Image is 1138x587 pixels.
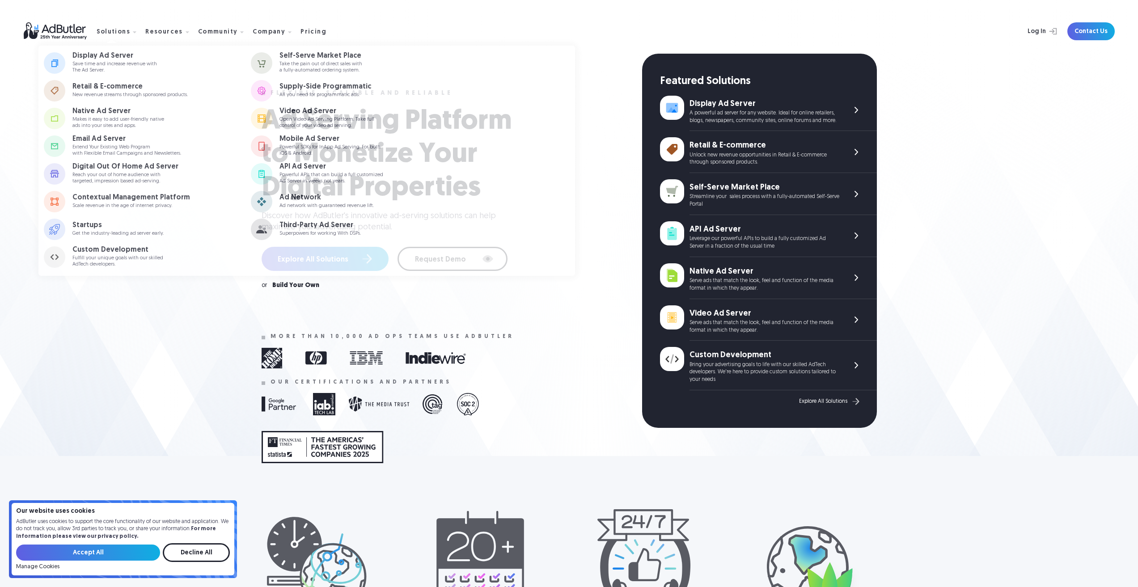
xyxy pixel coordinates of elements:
[279,108,374,115] div: Video Ad Server
[251,216,457,243] a: Third-Party Ad Server Superpowers for working With DSPs.
[690,277,839,292] div: Serve ads that match the look, feel and function of the media format in which they appear.
[279,222,361,229] div: Third-Party Ad Server
[690,350,839,361] div: Custom Development
[279,92,371,98] p: All you need for programmatic ads.
[253,29,285,35] div: Company
[799,398,847,405] div: Explore All Solutions
[690,308,839,319] div: Video Ad Server
[279,117,374,128] p: Open Video Ad Serving Platform. Take full control of your video ad serving.
[72,222,164,229] div: Startups
[271,379,452,385] div: Our certifications and partners
[279,83,371,90] div: Supply-Side Programmatic
[72,52,157,59] div: Display Ad Server
[279,203,374,209] p: Ad network with guaranteed revenue lift.
[44,133,250,160] a: Email Ad Server Extend Your Existing Web Programwith Flexible Email Campaigns and Newsletters.
[44,160,250,187] a: Digital Out Of Home Ad Server Reach your out of home audience withtargeted, impression based ad-s...
[44,50,250,76] a: Display Ad Server Save time and increase revenue withThe Ad Server.
[72,61,157,73] p: Save time and increase revenue with The Ad Server.
[44,244,250,270] a: Custom Development Fulfill your unique goals with our skilledAdTech developers.
[72,92,188,98] p: New revenue streams through sponsored products.
[72,255,163,267] p: Fulfill your unique goals with our skilled AdTech developers.
[72,203,190,209] p: Scale revenue in the age of internet privacy.
[72,231,164,236] p: Get the industry-leading ad server early.
[72,144,181,156] p: Extend Your Existing Web Program with Flexible Email Campaigns and Newsletters.
[690,266,839,277] div: Native Ad Server
[163,543,230,562] input: Decline All
[271,334,514,340] div: More than 10,000 ad ops teams use adbutler
[272,283,319,289] a: Build Your Own
[44,77,250,104] a: Retail & E-commerce New revenue streams through sponsored products.
[251,105,457,132] a: Video Ad Server Open Video Ad Serving Platform. Take fullcontrol of your video ad serving.
[251,133,457,160] a: Mobile Ad Server Powerful SDKs for InApp Ad Serving. For bothiOS & Android.
[690,110,839,125] div: A powerful ad server for any website. Ideal for online retailers, blogs, newspapers, community si...
[279,194,374,201] div: Ad Network
[72,108,164,115] div: Native Ad Server
[44,188,250,215] a: Contextual Management Platform Scale revenue in the age of internet privacy.
[660,89,877,131] a: Display Ad Server A powerful ad server for any website. Ideal for online retailers, blogs, newspa...
[279,52,362,59] div: Self-Serve Market Place
[16,518,230,541] p: AdButler uses cookies to support the core functionality of our website and application. We do not...
[251,160,457,187] a: API Ad Server Powerful APIs that can build a full customizedAd Server in weeks not years.
[279,163,383,170] div: API Ad Server
[660,341,877,390] a: Custom Development Bring your advertising goals to life with our skilled AdTech developers. We're...
[690,361,839,384] div: Bring your advertising goals to life with our skilled AdTech developers. We're here to provide cu...
[262,283,267,289] div: or
[16,564,59,570] a: Manage Cookies
[279,144,381,156] p: Powerful SDKs for InApp Ad Serving. For both iOS & Android.
[660,173,877,215] a: Self-Serve Market Place Streamline your sales process with a fully-automated Self-Serve Portal
[660,74,877,89] div: Featured Solutions
[251,188,457,215] a: Ad Network Ad network with guaranteed revenue lift.
[72,135,181,143] div: Email Ad Server
[72,246,163,253] div: Custom Development
[660,257,877,299] a: Native Ad Server Serve ads that match the look, feel and function of the media format in which th...
[72,172,178,184] p: Reach your out of home audience with targeted, impression based ad-serving.
[44,216,250,243] a: Startups Get the industry-leading ad server early.
[690,140,839,151] div: Retail & E-commerce
[690,152,839,167] div: Unlock new revenue opportunities in Retail & E-commerce through sponsored products.
[251,77,457,104] a: Supply-Side Programmatic All you need for programmatic ads.
[690,193,839,208] div: Streamline your sales process with a fully-automated Self-Serve Portal
[660,215,877,257] a: API Ad Server Leverage our powerful APIs to build a fully customized Ad Server in a fraction of t...
[279,172,383,184] p: Powerful APIs that can build a full customized Ad Server in weeks not years.
[72,163,178,170] div: Digital Out Of Home Ad Server
[690,319,839,334] div: Serve ads that match the look, feel and function of the media format in which they appear.
[1004,22,1062,40] a: Log In
[799,396,862,407] a: Explore All Solutions
[690,235,839,250] div: Leverage our powerful APIs to build a fully customized Ad Server in a fraction of the usual time
[145,29,183,35] div: Resources
[690,182,839,193] div: Self-Serve Market Place
[279,135,381,143] div: Mobile Ad Server
[690,224,839,235] div: API Ad Server
[44,105,250,132] a: Native Ad Server Makes it easy to add user-friendly nativeads into your sites and apps.
[660,299,877,341] a: Video Ad Server Serve ads that match the look, feel and function of the media format in which the...
[72,83,188,90] div: Retail & E-commerce
[72,194,190,201] div: Contextual Management Platform
[16,508,230,515] h4: Our website uses cookies
[660,131,877,173] a: Retail & E-commerce Unlock new revenue opportunities in Retail & E-commerce through sponsored pro...
[300,27,334,35] a: Pricing
[279,61,362,73] p: Take the pain out of direct sales with a fully-automated ordering system.
[97,29,131,35] div: Solutions
[16,545,160,561] input: Accept All
[251,50,457,76] a: Self-Serve Market Place Take the pain out of direct sales witha fully-automated ordering system.
[279,231,361,236] p: Superpowers for working With DSPs.
[690,98,839,110] div: Display Ad Server
[198,29,238,35] div: Community
[1067,22,1115,40] a: Contact Us
[300,29,326,35] div: Pricing
[72,117,164,128] p: Makes it easy to add user-friendly native ads into your sites and apps.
